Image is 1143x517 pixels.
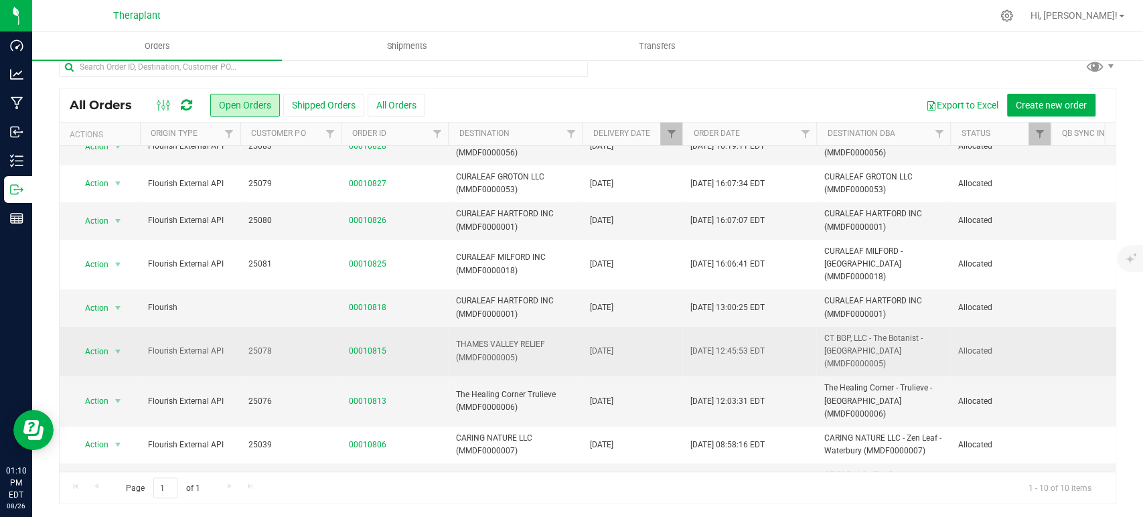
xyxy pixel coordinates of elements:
span: Allocated [958,214,1043,227]
span: Page of 1 [115,477,211,498]
span: select [110,435,127,454]
span: select [110,137,127,156]
span: Allocated [958,345,1043,358]
span: [DATE] [590,439,613,451]
a: 00010806 [349,439,386,451]
span: CURALEAF HARTFORD INC (MMDF0000001) [456,208,574,233]
a: 00010815 [349,345,386,358]
span: [DATE] 08:58:16 EDT [690,439,765,451]
span: The Healing Corner - Trulieve - [GEOGRAPHIC_DATA] (MMDF0000006) [824,382,942,421]
span: Allocated [958,177,1043,190]
span: CARING NATURE LLC - Zen Leaf - Waterbury (MMDF0000007) [824,432,942,457]
span: Flourish External API [148,395,232,408]
span: [DATE] [590,395,613,408]
span: [DATE] [590,258,613,271]
span: CURALEAF HARTFORD INC (MMDF0000001) [824,208,942,233]
span: Create new order [1016,100,1087,110]
span: Flourish External API [148,345,232,358]
span: Action [73,137,109,156]
a: Origin Type [151,129,198,138]
span: 25078 [248,345,333,358]
span: [DATE] 12:03:31 EDT [690,395,765,408]
span: [DATE] 16:06:41 EDT [690,258,765,271]
a: Order Date [693,129,739,138]
a: Order ID [352,129,386,138]
span: Transfers [621,40,694,52]
a: 00010818 [349,301,386,314]
span: [DATE] 16:19:11 EDT [690,140,765,153]
div: Manage settings [998,9,1015,22]
a: QB Sync Info [1061,129,1114,138]
span: CURALEAF GROTON LLC (MMDF0000053) [456,171,574,196]
span: Allocated [958,439,1043,451]
button: Export to Excel [917,94,1007,117]
span: 25081 [248,258,333,271]
span: select [110,342,127,361]
span: Action [73,174,109,193]
span: [DATE] 16:07:07 EDT [690,214,765,227]
span: 25039 [248,439,333,451]
a: Filter [560,123,582,145]
span: Shipments [369,40,445,52]
span: [DATE] [590,301,613,314]
span: [DATE] 12:45:53 EDT [690,345,765,358]
span: Action [73,255,109,274]
a: Filter [660,123,682,145]
span: CURALEAF HARTFORD INC (MMDF0000001) [824,295,942,320]
a: Transfers [532,32,782,60]
span: CURALEAF STAMFORD INC (MMDF0000056) [456,134,574,159]
span: CURALEAF STAMFORD INC (MMDF0000056) [824,134,942,159]
span: [DATE] [590,214,613,227]
span: Action [73,435,109,454]
span: The Healing Corner Trulieve (MMDF0000006) [456,388,574,414]
span: select [110,212,127,230]
button: Shipped Orders [283,94,364,117]
button: Open Orders [210,94,280,117]
a: Status [961,129,990,138]
a: Filter [794,123,816,145]
a: Shipments [282,32,532,60]
span: Allocated [958,301,1043,314]
span: Action [73,342,109,361]
span: Theraplant [113,10,161,21]
a: Destination [459,129,509,138]
a: Orders [32,32,282,60]
span: CURALEAF MILFORD INC (MMDF0000018) [456,251,574,277]
input: Search Order ID, Destination, Customer PO... [59,57,588,77]
a: Filter [218,123,240,145]
inline-svg: Manufacturing [10,96,23,110]
a: Delivery Date [593,129,650,138]
span: CARING NATURE LLC (MMDF0000007) [456,432,574,457]
span: Action [73,392,109,411]
iframe: Resource center [13,410,54,450]
span: 1 - 10 of 10 items [1018,477,1102,498]
inline-svg: Inventory [10,154,23,167]
span: Allocated [958,395,1043,408]
span: Flourish External API [148,214,232,227]
a: Filter [426,123,448,145]
inline-svg: Dashboard [10,39,23,52]
inline-svg: Reports [10,212,23,225]
span: 25079 [248,177,333,190]
a: 00010825 [349,258,386,271]
span: Allocated [958,258,1043,271]
span: 25080 [248,214,333,227]
span: CT BGP, LLC - The Botanist - [GEOGRAPHIC_DATA] (MMDF0000005) [824,469,942,508]
span: select [110,174,127,193]
span: Allocated [958,140,1043,153]
span: [DATE] [590,345,613,358]
span: CT BGP, LLC - The Botanist - [GEOGRAPHIC_DATA] (MMDF0000005) [824,332,942,371]
span: Flourish External API [148,439,232,451]
span: select [110,299,127,317]
span: THAMES VALLEY RELIEF (MMDF0000005) [456,338,574,364]
span: Flourish External API [148,177,232,190]
button: Create new order [1007,94,1095,117]
span: [DATE] [590,177,613,190]
a: Customer PO [251,129,305,138]
p: 08/26 [6,501,26,511]
span: [DATE] 13:00:25 EDT [690,301,765,314]
span: 25083 [248,140,333,153]
span: select [110,255,127,274]
a: 00010828 [349,140,386,153]
p: 01:10 PM EDT [6,465,26,501]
